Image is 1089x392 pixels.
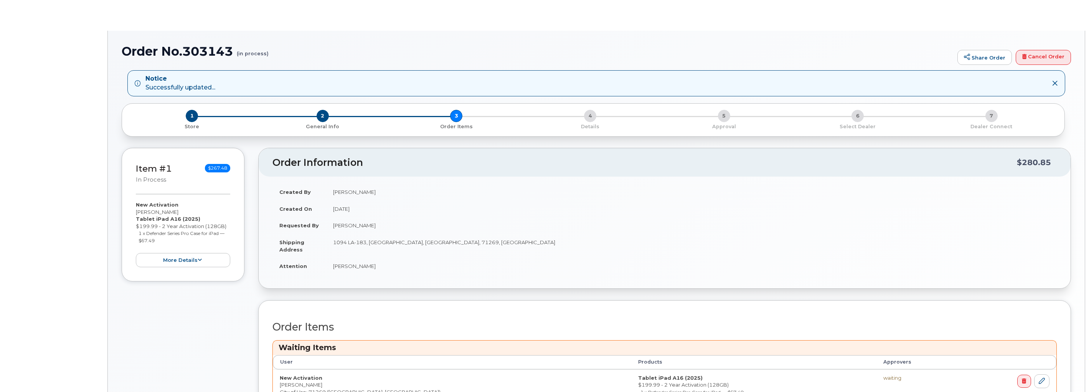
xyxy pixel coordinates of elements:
strong: New Activation [136,202,178,208]
div: Successfully updated... [145,74,215,92]
th: Approvers [876,355,962,369]
h1: Order No.303143 [122,45,954,58]
p: Store [131,123,253,130]
strong: Tablet iPad A16 (2025) [638,375,703,381]
strong: Created On [279,206,312,212]
a: 2 General Info [256,122,390,130]
h2: Order Items [272,321,1057,333]
th: User [273,355,631,369]
strong: Created By [279,189,311,195]
th: Products [631,355,876,369]
div: $280.85 [1017,155,1051,170]
p: General Info [259,123,387,130]
strong: Attention [279,263,307,269]
a: Cancel Order [1016,50,1071,65]
td: [DATE] [326,200,1057,217]
td: [PERSON_NAME] [326,184,1057,200]
td: [PERSON_NAME] [326,258,1057,275]
span: $267.48 [205,164,230,172]
a: 1 Store [128,122,256,130]
small: (in process) [237,45,269,56]
small: 1 x Defender Series Pro Case for iPad — $67.49 [139,230,224,243]
a: Item #1 [136,163,172,174]
button: more details [136,253,230,267]
strong: Shipping Address [279,239,304,253]
div: waiting [883,374,955,382]
td: 1094 LA-183, [GEOGRAPHIC_DATA], [GEOGRAPHIC_DATA], 71269, [GEOGRAPHIC_DATA] [326,234,1057,258]
strong: Tablet iPad A16 (2025) [136,216,200,222]
small: in process [136,176,166,183]
div: [PERSON_NAME] $199.99 - 2 Year Activation (128GB) [136,201,230,267]
strong: Notice [145,74,215,83]
h2: Order Information [272,157,1017,168]
span: 2 [317,110,329,122]
a: Share Order [957,50,1012,65]
td: [PERSON_NAME] [326,217,1057,234]
strong: New Activation [280,375,322,381]
strong: Requested By [279,222,319,228]
h3: Waiting Items [279,342,1051,353]
span: 1 [186,110,198,122]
